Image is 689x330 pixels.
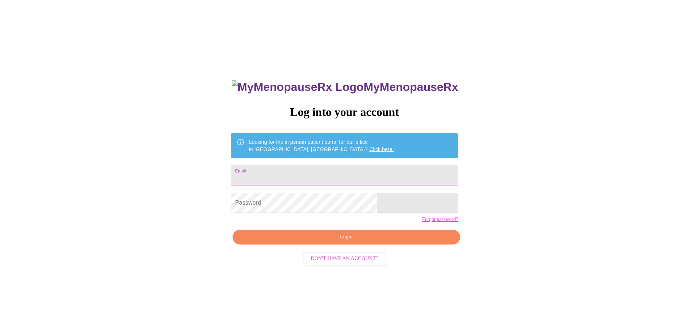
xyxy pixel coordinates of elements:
a: Forgot password? [422,217,458,222]
div: Looking for the in person patient portal for our office in [GEOGRAPHIC_DATA], [GEOGRAPHIC_DATA]? [249,135,394,156]
a: Don't have an account? [301,255,388,261]
button: Don't have an account? [303,252,386,266]
img: MyMenopauseRx Logo [232,80,363,94]
button: Login [233,230,460,245]
span: Login [241,233,451,242]
span: Don't have an account? [311,254,378,263]
h3: MyMenopauseRx [232,80,458,94]
h3: Log into your account [231,105,458,119]
a: Click here! [369,146,394,152]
